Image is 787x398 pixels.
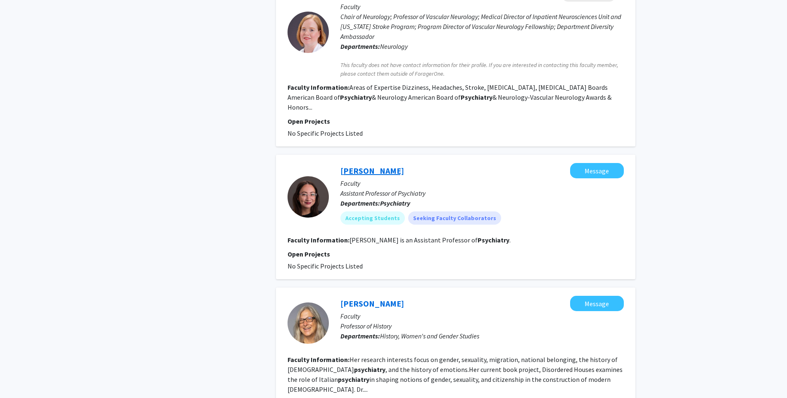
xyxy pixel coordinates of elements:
[408,211,501,225] mat-chip: Seeking Faculty Collaborators
[340,93,372,101] b: Psychiatry
[288,355,623,393] fg-read-more: Her research interests focus on gender, sexuality, migration, national belonging, the history of ...
[380,42,408,50] span: Neurology
[340,165,404,176] a: [PERSON_NAME]
[288,355,350,364] b: Faculty Information:
[461,93,492,101] b: Psychiatry
[478,236,509,244] b: Psychiatry
[350,236,511,244] fg-read-more: [PERSON_NAME] is an Assistant Professor of .
[570,163,624,178] button: Message Andrea Wycoff
[340,298,404,309] a: [PERSON_NAME]
[340,2,624,12] p: Faculty
[340,321,624,331] p: Professor of History
[340,211,405,225] mat-chip: Accepting Students
[570,296,624,311] button: Message Linda Reeder
[340,12,624,41] p: Chair of Neurology; Professor of Vascular Neurology; Medical Director of Inpatient Neurosciences ...
[288,249,624,259] p: Open Projects
[288,262,363,270] span: No Specific Projects Listed
[354,365,385,374] b: psychiatry
[288,236,350,244] b: Faculty Information:
[380,332,479,340] span: History, Women's and Gender Studies
[288,129,363,137] span: No Specific Projects Listed
[288,116,624,126] p: Open Projects
[380,199,410,207] b: Psychiatry
[340,188,624,198] p: Assistant Professor of Psychiatry
[340,61,624,78] span: This faculty does not have contact information for their profile. If you are interested in contac...
[340,178,624,188] p: Faculty
[340,199,380,207] b: Departments:
[340,311,624,321] p: Faculty
[338,375,369,384] b: psychiatry
[340,42,380,50] b: Departments:
[6,361,35,392] iframe: Chat
[288,83,350,91] b: Faculty Information:
[340,332,380,340] b: Departments:
[288,83,611,111] fg-read-more: Areas of Expertise Dizziness, Headaches, Stroke, [MEDICAL_DATA], [MEDICAL_DATA] Boards American B...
